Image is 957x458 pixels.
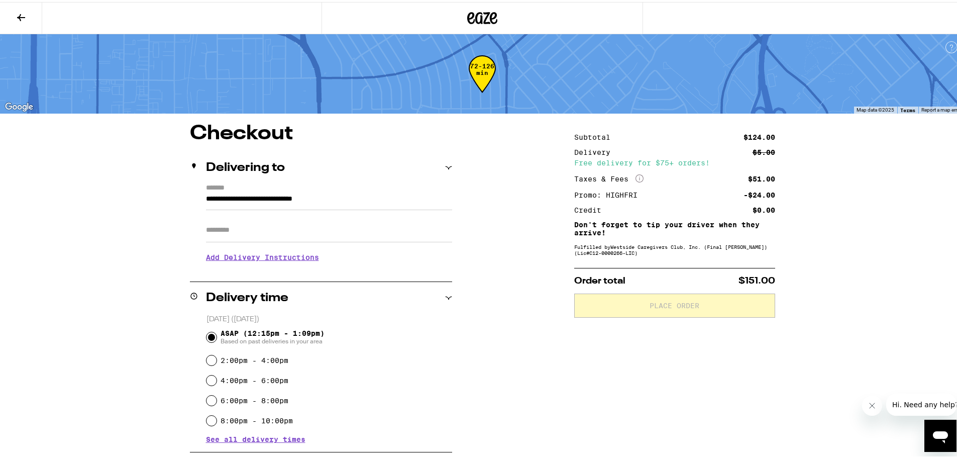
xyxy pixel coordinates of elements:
label: 4:00pm - 6:00pm [221,375,288,383]
label: 8:00pm - 10:00pm [221,415,293,423]
h3: Add Delivery Instructions [206,244,452,267]
div: Taxes & Fees [574,172,644,181]
span: ASAP (12:15pm - 1:09pm) [221,327,325,343]
div: Subtotal [574,132,617,139]
iframe: Close message [862,394,882,414]
div: $124.00 [743,132,775,139]
span: Based on past deliveries in your area [221,335,325,343]
button: See all delivery times [206,434,305,441]
span: Place Order [650,300,699,307]
label: 6:00pm - 8:00pm [221,395,288,403]
img: Google [3,99,36,112]
div: Credit [574,205,608,212]
div: $51.00 [748,173,775,180]
div: 72-126 min [469,61,496,99]
a: Terms [900,105,915,111]
h1: Checkout [190,122,452,142]
div: Promo: HIGHFRI [574,190,645,197]
div: Free delivery for $75+ orders! [574,157,775,164]
span: Hi. Need any help? [6,7,72,15]
span: Order total [574,274,625,284]
div: $0.00 [753,205,775,212]
div: Delivery [574,147,617,154]
p: Don't forget to tip your driver when they arrive! [574,219,775,235]
label: 2:00pm - 4:00pm [221,354,288,362]
iframe: Message from company [886,392,956,414]
p: [DATE] ([DATE]) [206,313,452,322]
span: Map data ©2025 [857,105,894,111]
h2: Delivering to [206,160,285,172]
h2: Delivery time [206,290,288,302]
button: Place Order [574,292,775,316]
div: $5.00 [753,147,775,154]
iframe: Button to launch messaging window [924,418,956,450]
div: -$24.00 [743,190,775,197]
div: Fulfilled by Westside Caregivers Club, Inc. (Final [PERSON_NAME]) (Lic# C12-0000266-LIC ) [574,242,775,254]
p: We'll contact you at [PHONE_NUMBER] when we arrive [206,267,452,275]
span: $151.00 [738,274,775,284]
a: Open this area in Google Maps (opens a new window) [3,99,36,112]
